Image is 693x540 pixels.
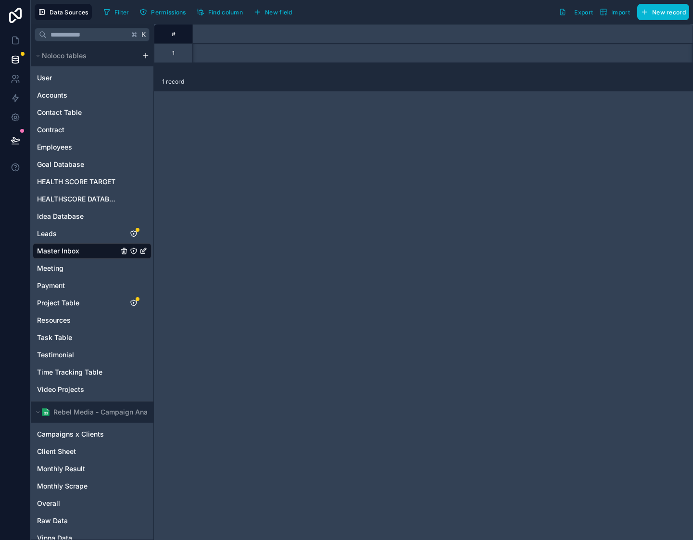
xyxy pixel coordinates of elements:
[50,9,88,16] span: Data Sources
[193,5,246,19] button: Find column
[162,78,184,86] span: 1 record
[652,9,686,16] span: New record
[574,9,593,16] span: Export
[162,30,185,38] div: #
[172,50,175,57] div: 1
[151,9,186,16] span: Permissions
[35,4,92,20] button: Data Sources
[611,9,630,16] span: Import
[265,9,292,16] span: New field
[633,4,689,20] a: New record
[100,5,133,19] button: Filter
[555,4,596,20] button: Export
[250,5,296,19] button: New field
[637,4,689,20] button: New record
[208,9,243,16] span: Find column
[596,4,633,20] button: Import
[136,5,193,19] a: Permissions
[140,31,147,38] span: K
[136,5,189,19] button: Permissions
[114,9,129,16] span: Filter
